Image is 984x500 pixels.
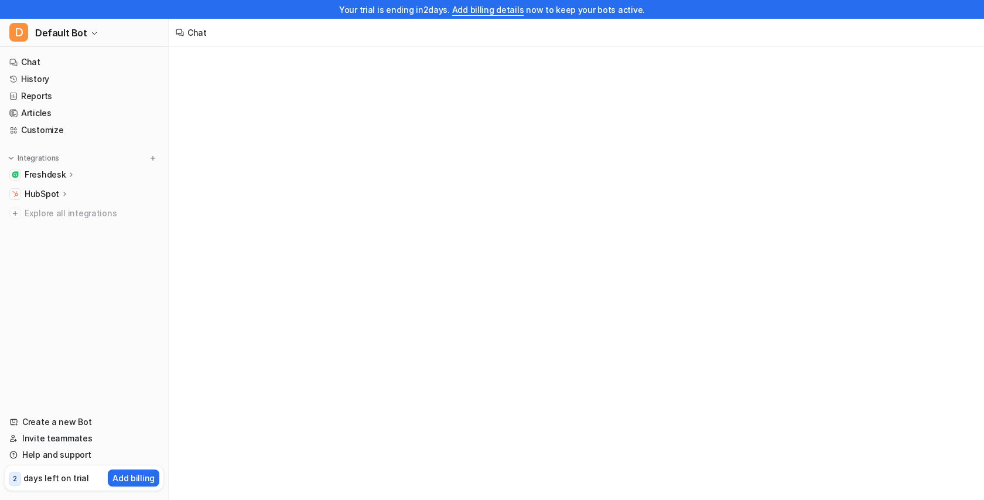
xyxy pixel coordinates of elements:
p: days left on trial [23,472,89,484]
button: Add billing [108,470,159,487]
img: HubSpot [12,191,19,198]
img: explore all integrations [9,208,21,219]
img: Freshdesk [12,171,19,178]
a: Help and support [5,447,163,463]
a: Chat [5,54,163,70]
p: Add billing [112,472,155,484]
a: Explore all integrations [5,205,163,222]
a: Create a new Bot [5,414,163,430]
p: 2 [13,474,17,484]
img: expand menu [7,154,15,162]
p: Integrations [18,154,59,163]
span: D [9,23,28,42]
img: menu_add.svg [149,154,157,162]
span: Default Bot [35,25,87,41]
span: Explore all integrations [25,204,159,223]
a: Customize [5,122,163,138]
p: Freshdesk [25,169,66,181]
p: HubSpot [25,188,59,200]
a: Articles [5,105,163,121]
div: Chat [187,26,207,39]
a: Invite teammates [5,430,163,447]
a: Reports [5,88,163,104]
a: History [5,71,163,87]
button: Integrations [5,152,63,164]
a: Add billing details [452,5,524,15]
